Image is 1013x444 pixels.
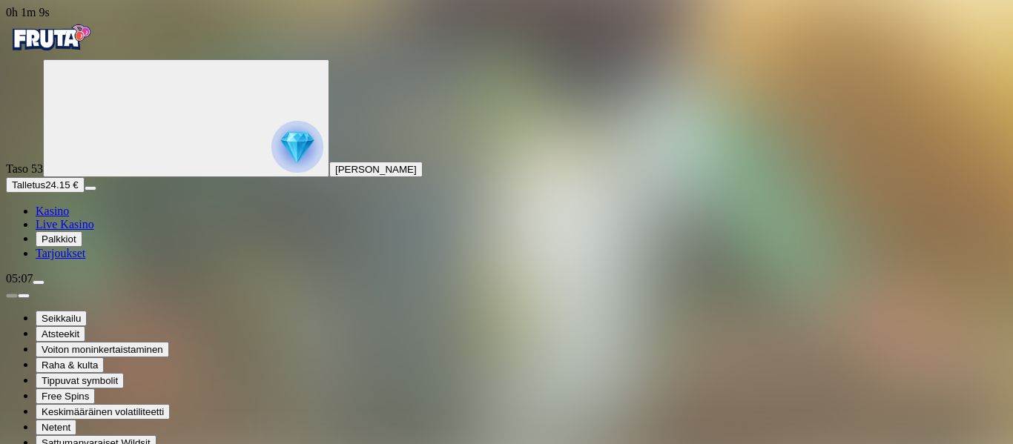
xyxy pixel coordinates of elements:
button: Free Spins [36,388,95,404]
img: Fruta [6,19,95,56]
span: 24.15 € [45,179,78,190]
span: Netent [42,422,70,433]
span: Kasino [36,205,69,217]
nav: Primary [6,19,1007,260]
button: reward progress [43,59,329,177]
span: Raha & kulta [42,359,98,371]
button: Tippuvat symbolit [36,373,124,388]
button: menu [85,186,96,190]
a: poker-chip iconLive Kasino [36,218,94,231]
img: reward progress [271,121,323,173]
button: menu [33,280,44,285]
button: Raha & kulta [36,357,104,373]
span: Keskimääräinen volatiliteetti [42,406,164,417]
button: prev slide [6,294,18,298]
button: Seikkailu [36,311,87,326]
button: [PERSON_NAME] [329,162,423,177]
span: Atsteekit [42,328,79,339]
button: Keskimääräinen volatiliteetti [36,404,170,420]
button: Talletusplus icon24.15 € [6,177,85,193]
span: Taso 53 [6,162,43,175]
span: Tarjoukset [36,247,85,259]
span: Voiton moninkertaistaminen [42,344,163,355]
span: Palkkiot [42,233,76,245]
button: Netent [36,420,76,435]
span: Free Spins [42,391,89,402]
button: Atsteekit [36,326,85,342]
span: Live Kasino [36,218,94,231]
span: [PERSON_NAME] [335,164,417,175]
span: Seikkailu [42,313,81,324]
span: user session time [6,6,50,19]
span: Talletus [12,179,45,190]
span: Tippuvat symbolit [42,375,118,386]
a: Fruta [6,46,95,59]
button: next slide [18,294,30,298]
button: Voiton moninkertaistaminen [36,342,169,357]
span: 05:07 [6,272,33,285]
a: gift-inverted iconTarjoukset [36,247,85,259]
button: reward iconPalkkiot [36,231,82,247]
a: diamond iconKasino [36,205,69,217]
